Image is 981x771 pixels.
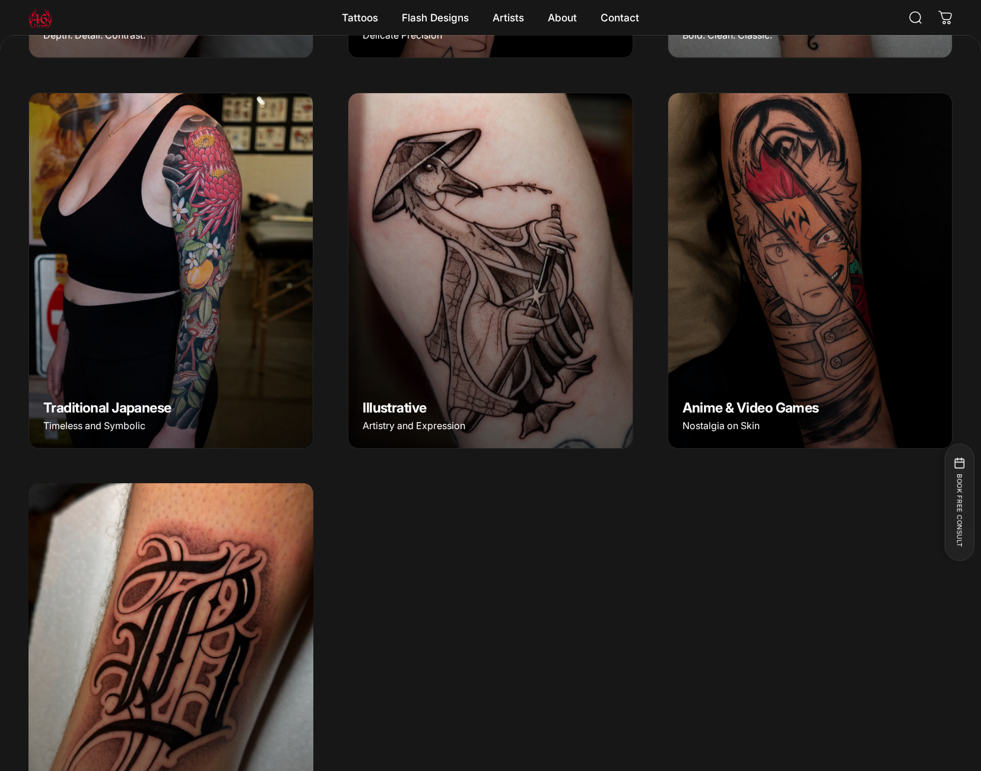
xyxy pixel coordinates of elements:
[481,5,536,30] summary: Artists
[668,93,952,448] a: Anime & Video Games
[932,5,958,31] a: 0 items
[330,5,651,30] nav: Primary
[348,93,632,448] a: Illustrative
[330,5,390,30] summary: Tattoos
[944,444,974,561] button: BOOK FREE CONSULT
[29,93,313,448] a: Traditional Japanese
[589,5,651,30] a: Contact
[536,5,589,30] summary: About
[390,5,481,30] summary: Flash Designs
[341,84,639,457] img: illustrative tattoo of a samurai goose done at 46 tattoo toronto
[668,93,952,448] img: anime jujutsu kaisen tattoo on forearm done at 46 tattoo toronto
[29,93,313,448] img: traditional japanese snake arm sleeve done at 46 tattoo toronto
